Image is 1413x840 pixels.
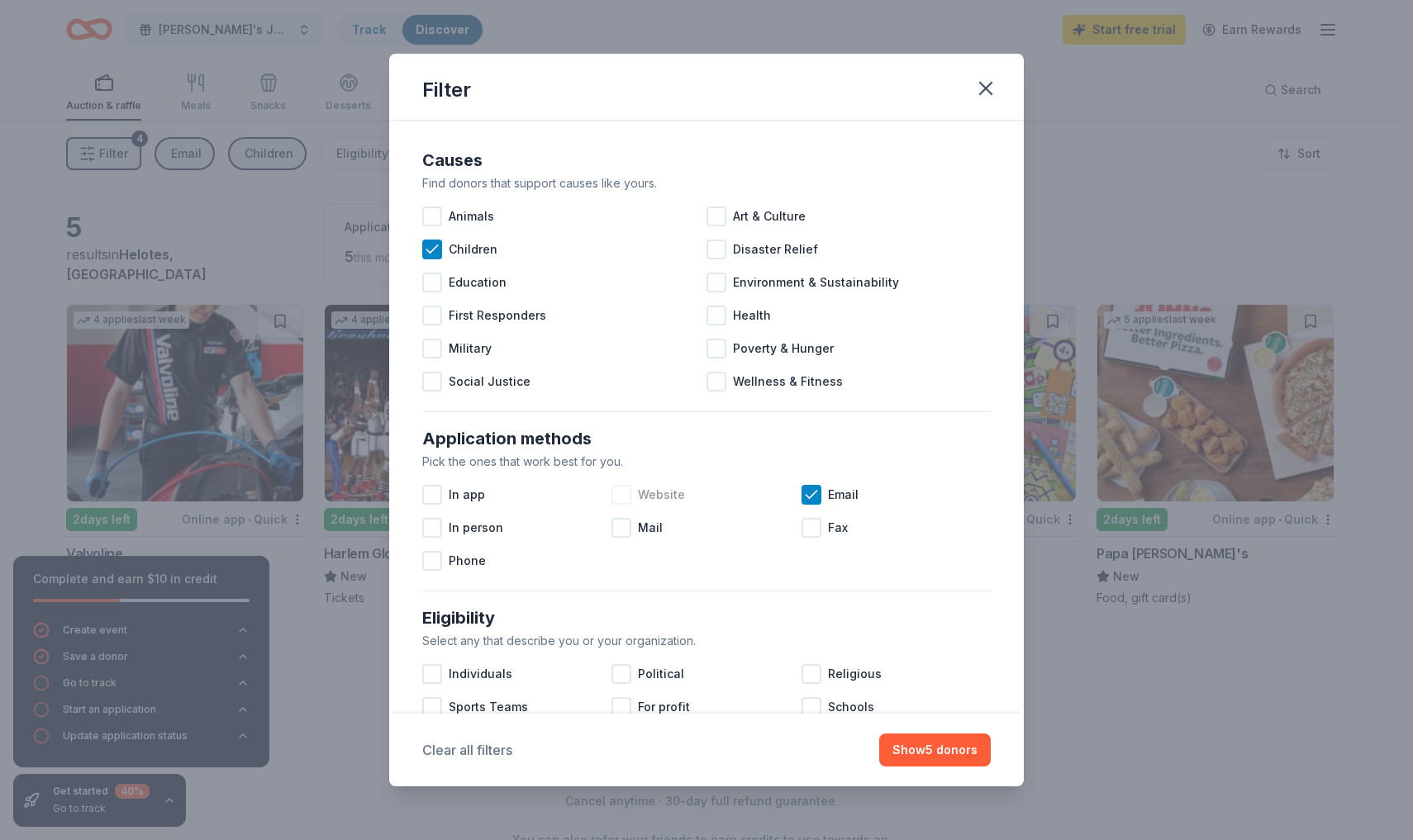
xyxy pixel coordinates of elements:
span: Schools [828,697,874,717]
span: In person [449,518,503,538]
span: Email [828,485,859,505]
div: Select any that describe you or your organization. [422,631,991,651]
span: Poverty & Hunger [733,339,834,358]
div: Pick the ones that work best for you. [422,452,991,472]
span: Fax [828,518,848,538]
span: Mail [638,518,663,538]
span: Sports Teams [449,697,528,717]
div: Eligibility [422,605,991,631]
button: Show5 donors [879,733,991,766]
span: Art & Culture [733,206,806,226]
span: Wellness & Fitness [733,372,843,392]
span: Military [449,339,492,358]
span: Individuals [449,664,512,684]
button: Clear all filters [422,740,512,760]
span: Education [449,273,507,292]
div: Causes [422,147,991,173]
span: Religious [828,664,882,684]
span: For profit [638,697,690,717]
div: Filter [422,77,471,103]
span: Environment & Sustainability [733,273,899,292]
span: Health [733,306,771,325]
span: Phone [449,551,486,571]
div: Application methods [422,425,991,452]
span: In app [449,485,485,505]
div: Find donors that support causes like yours. [422,173,991,193]
span: Children [449,240,497,259]
span: Website [638,485,685,505]
span: Animals [449,206,494,226]
span: Social Justice [449,372,530,392]
span: Political [638,664,684,684]
span: First Responders [449,306,546,325]
span: Disaster Relief [733,240,818,259]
